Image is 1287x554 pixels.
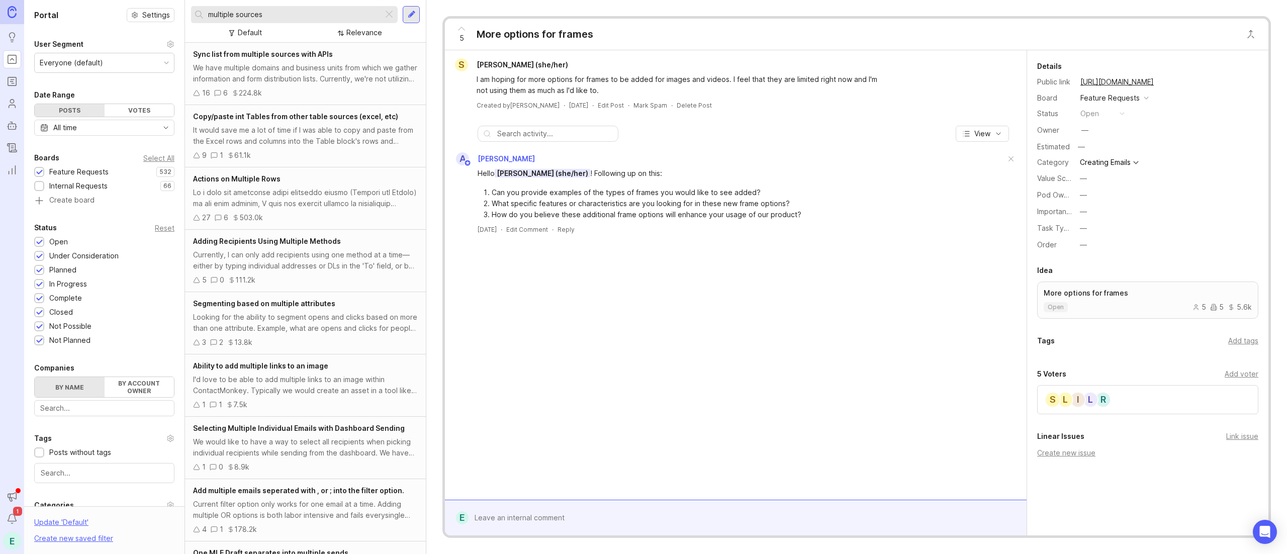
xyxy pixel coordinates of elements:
[558,225,575,234] div: Reply
[193,486,404,495] span: Add multiple emails seperated with , or ; into the filter option.
[1077,75,1157,88] a: [URL][DOMAIN_NAME]
[506,225,548,234] div: Edit Comment
[105,377,174,397] label: By account owner
[3,161,21,179] a: Reporting
[1228,335,1258,346] div: Add tags
[477,60,568,69] span: [PERSON_NAME] (she/her)
[185,354,426,417] a: Ability to add multiple links to an imageI'd love to be able to add multiple links to an image wi...
[974,129,990,139] span: View
[1080,206,1087,217] div: —
[155,225,174,231] div: Reset
[34,222,57,234] div: Status
[3,139,21,157] a: Changelog
[185,479,426,541] a: Add multiple emails seperated with , or ; into the filter option.Current filter option only works...
[238,27,262,38] div: Default
[1075,140,1088,153] div: —
[49,293,82,304] div: Complete
[3,50,21,68] a: Portal
[1080,239,1087,250] div: —
[202,274,207,286] div: 5
[1037,207,1075,216] label: Importance
[159,168,171,176] p: 532
[1037,143,1070,150] div: Estimated
[569,101,588,110] a: [DATE]
[185,292,426,354] a: Segmenting based on multiple attributesLooking for the ability to segment opens and clicks based ...
[1037,125,1072,136] div: Owner
[1044,288,1252,298] p: More options for frames
[1082,392,1098,408] div: L
[592,101,594,110] div: ·
[40,403,168,414] input: Search...
[193,374,418,396] div: I'd love to be able to add multiple links to an image within ContactMonkey. Typically we would cr...
[219,337,223,348] div: 2
[193,62,418,84] div: We have multiple domains and business units from which we gather information and form distributio...
[193,112,398,121] span: Copy/paste int Tables from other table sources (excel, etc)
[224,212,228,223] div: 6
[142,10,170,20] span: Settings
[3,510,21,528] button: Notifications
[34,38,83,50] div: User Segment
[492,198,1005,209] li: What specific features or characteristics are you looking for in these new frame options?
[1192,304,1206,311] div: 5
[35,377,105,397] label: By name
[185,105,426,167] a: Copy/paste int Tables from other table sources (excel, etc)It would save me a lot of time if I wa...
[1037,224,1073,232] label: Task Type
[34,362,74,374] div: Companies
[3,72,21,90] a: Roadmaps
[1045,392,1061,408] div: S
[193,174,281,183] span: Actions on Multiple Rows
[495,169,590,177] span: [PERSON_NAME] (she/her)
[478,168,880,179] div: Hello ! Following up on this:
[41,468,168,479] input: Search...
[202,150,207,161] div: 9
[455,58,468,71] div: S
[193,125,418,147] div: It would save me a lot of time if I was able to copy and paste from the Excel rows and columns in...
[1037,335,1055,347] div: Tags
[1080,173,1087,184] div: —
[564,101,565,110] div: ·
[633,101,667,110] button: Mark Spam
[478,226,497,233] time: [DATE]
[223,87,228,99] div: 6
[3,488,21,506] button: Announcements
[49,250,119,261] div: Under Consideration
[235,274,255,286] div: 111.2k
[185,43,426,105] a: Sync list from multiple sources with APIsWe have multiple domains and business units from which w...
[127,8,174,22] a: Settings
[1228,304,1252,311] div: 5.6k
[1070,392,1086,408] div: I
[220,150,223,161] div: 1
[234,337,252,348] div: 13.8k
[49,264,76,275] div: Planned
[34,499,74,511] div: Categories
[459,33,464,44] span: 5
[3,28,21,46] a: Ideas
[49,166,109,177] div: Feature Requests
[1037,447,1258,458] div: Create new issue
[49,321,91,332] div: Not Possible
[3,95,21,113] a: Users
[49,307,73,318] div: Closed
[193,249,418,271] div: Currently, I can only add recipients using one method at a time—either by typing individual addre...
[569,102,588,109] time: [DATE]
[193,50,333,58] span: Sync list from multiple sources with APIs
[49,447,111,458] div: Posts without tags
[185,417,426,479] a: Selecting Multiple Individual Emails with Dashboard SendingWe would like to have a way to select ...
[202,399,206,410] div: 1
[501,225,502,234] div: ·
[143,155,174,161] div: Select All
[185,230,426,292] a: Adding Recipients Using Multiple MethodsCurrently, I can only add recipients using one method at ...
[49,236,68,247] div: Open
[1037,157,1072,168] div: Category
[492,209,1005,220] li: How do you believe these additional frame options will enhance your usage of our product?
[34,197,174,206] a: Create board
[346,27,382,38] div: Relevance
[34,432,52,444] div: Tags
[3,117,21,135] a: Autopilot
[1037,108,1072,119] div: Status
[671,101,673,110] div: ·
[464,159,472,167] img: member badge
[1048,303,1064,311] p: open
[1037,60,1062,72] div: Details
[1037,76,1072,87] div: Public link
